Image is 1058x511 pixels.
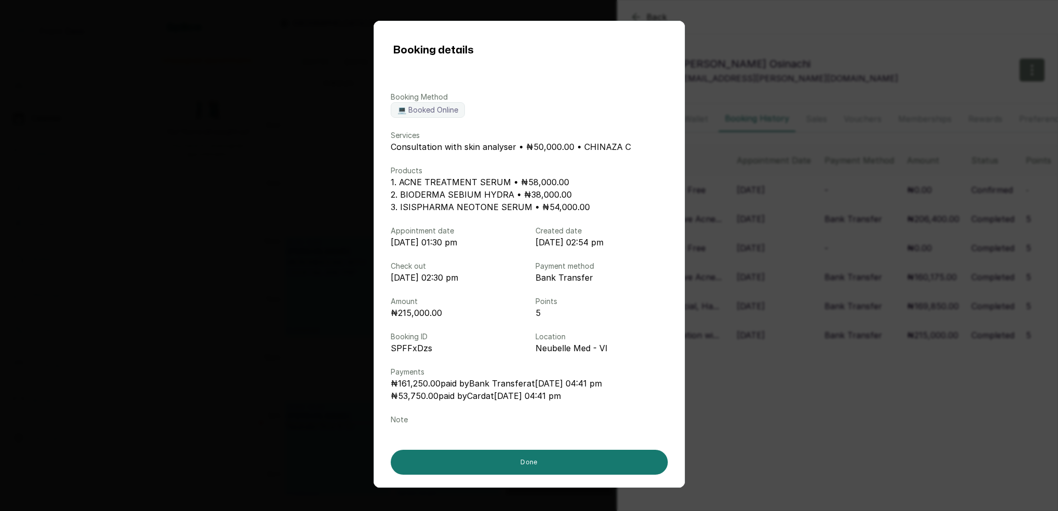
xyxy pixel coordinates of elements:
[391,390,668,402] p: ₦53,750.00 paid by Card at [DATE] 04:41 pm
[391,415,668,425] p: Note
[535,261,668,271] p: Payment method
[535,236,668,248] p: [DATE] 02:54 pm
[391,226,523,236] p: Appointment date
[391,188,668,201] p: 2. BIODERMA SEBIUM HYDRA • ₦38,000.00
[391,92,668,102] p: Booking Method
[391,271,523,284] p: [DATE] 02:30 pm
[391,102,465,118] label: 💻 Booked Online
[393,42,473,59] h1: Booking details
[391,367,668,377] p: Payments
[391,176,668,188] p: 1. ACNE TREATMENT SERUM • ₦58,000.00
[391,307,523,319] p: ₦215,000.00
[535,307,668,319] p: 5
[535,342,668,354] p: Neubelle Med - VI
[535,332,668,342] p: Location
[391,261,523,271] p: Check out
[391,296,523,307] p: Amount
[535,271,668,284] p: Bank Transfer
[535,226,668,236] p: Created date
[391,236,523,248] p: [DATE] 01:30 pm
[391,130,668,141] p: Services
[391,141,668,153] p: Consultation with skin analyser • ₦50,000.00 • CHINAZA C
[391,450,668,475] button: Done
[391,377,668,390] p: ₦161,250.00 paid by Bank Transfer at [DATE] 04:41 pm
[391,342,523,354] p: SPFFxDzs
[391,165,668,176] p: Products
[391,332,523,342] p: Booking ID
[535,296,668,307] p: Points
[391,201,668,213] p: 3. ISISPHARMA NEOTONE SERUM • ₦54,000.00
